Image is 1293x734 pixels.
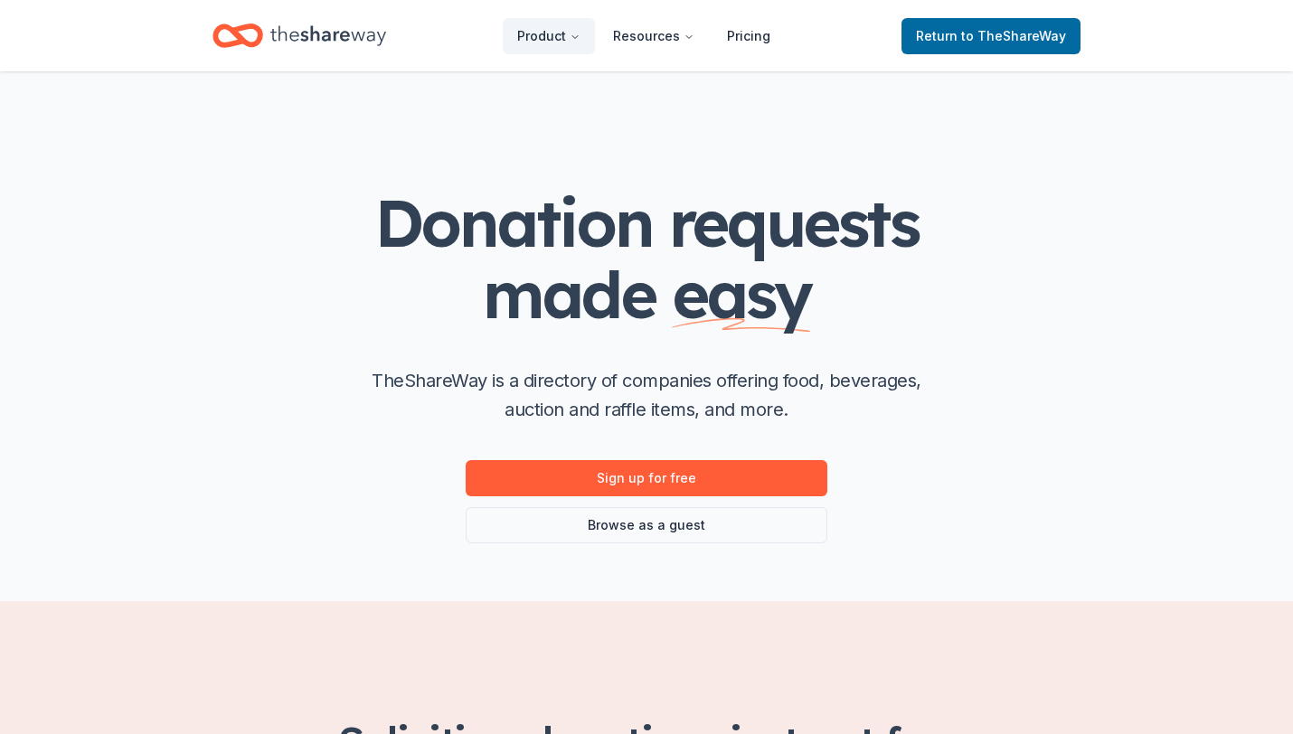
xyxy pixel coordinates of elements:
[599,18,709,54] button: Resources
[357,366,936,424] p: TheShareWay is a directory of companies offering food, beverages, auction and raffle items, and m...
[901,18,1081,54] a: Returnto TheShareWay
[285,187,1008,330] h1: Donation requests made
[672,253,811,334] span: easy
[503,14,785,57] nav: Main
[212,14,386,57] a: Home
[916,25,1066,47] span: Return
[713,18,785,54] a: Pricing
[466,460,827,496] a: Sign up for free
[961,28,1066,43] span: to TheShareWay
[503,18,595,54] button: Product
[466,507,827,543] a: Browse as a guest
